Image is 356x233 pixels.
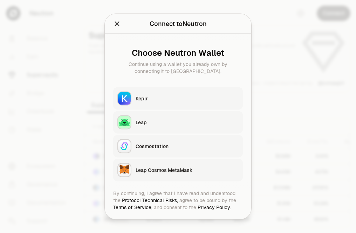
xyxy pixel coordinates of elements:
[198,204,231,211] a: Privacy Policy.
[122,197,178,204] a: Protocol Technical Risks,
[113,159,243,181] button: Leap Cosmos MetaMaskLeap Cosmos MetaMask
[113,19,121,29] button: Close
[136,143,239,150] div: Cosmostation
[113,111,243,134] button: LeapLeap
[150,19,207,29] div: Connect to Neutron
[118,116,131,129] img: Leap
[136,167,239,174] div: Leap Cosmos MetaMask
[118,92,131,105] img: Keplr
[136,119,239,126] div: Leap
[119,61,237,75] div: Continue using a wallet you already own by connecting it to [GEOGRAPHIC_DATA].
[113,135,243,158] button: CosmostationCosmostation
[118,140,131,153] img: Cosmostation
[113,87,243,110] button: KeplrKeplr
[136,95,239,102] div: Keplr
[119,48,237,58] div: Choose Neutron Wallet
[118,164,131,177] img: Leap Cosmos MetaMask
[113,204,152,211] a: Terms of Service,
[113,190,243,211] div: By continuing, I agree that I have read and understood the agree to be bound by the and consent t...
